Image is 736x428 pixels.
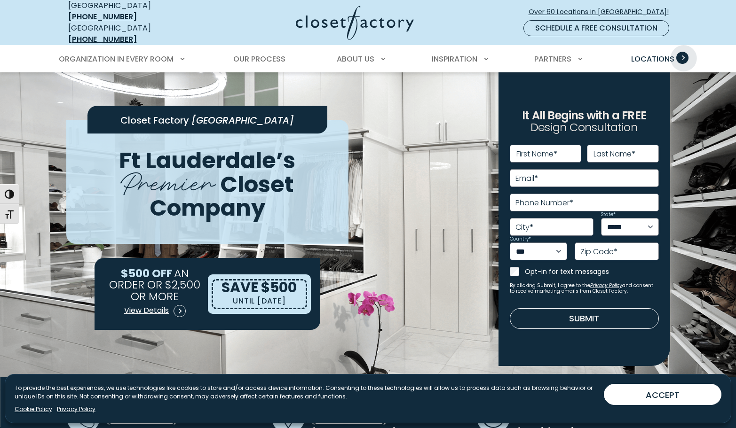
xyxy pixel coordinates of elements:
[523,20,669,36] a: Schedule a Free Consultation
[120,114,189,127] span: Closet Factory
[590,282,622,289] a: Privacy Policy
[528,4,677,20] a: Over 60 Locations in [GEOGRAPHIC_DATA]!
[59,54,174,64] span: Organization in Every Room
[150,192,265,224] span: Company
[530,120,638,135] span: Design Consultation
[522,108,646,123] span: It All Begins with a FREE
[121,265,172,281] span: $500 OFF
[68,23,205,45] div: [GEOGRAPHIC_DATA]
[580,248,617,256] label: Zip Code
[124,305,169,316] span: View Details
[337,54,374,64] span: About Us
[119,145,295,176] span: Ft Lauderdale’s
[594,150,635,158] label: Last Name
[534,54,571,64] span: Partners
[516,150,557,158] label: First Name
[15,384,596,401] p: To provide the best experiences, we use technologies like cookies to store and/or access device i...
[109,265,200,304] span: AN ORDER OR $2,500 OR MORE
[510,308,659,329] button: Submit
[296,6,414,40] img: Closet Factory Logo
[604,384,721,405] button: ACCEPT
[68,34,137,45] a: [PHONE_NUMBER]
[222,277,297,297] span: SAVE $500
[191,114,294,127] span: [GEOGRAPHIC_DATA]
[120,159,215,202] span: Premier
[515,199,573,207] label: Phone Number
[233,295,286,308] p: UNTIL [DATE]
[631,54,674,64] span: Locations
[525,267,659,276] label: Opt-in for text messages
[529,7,676,17] span: Over 60 Locations in [GEOGRAPHIC_DATA]!
[15,405,52,413] a: Cookie Policy
[52,46,684,72] nav: Primary Menu
[68,11,137,22] a: [PHONE_NUMBER]
[510,283,659,294] small: By clicking Submit, I agree to the and consent to receive marketing emails from Closet Factory.
[432,54,477,64] span: Inspiration
[124,302,186,320] a: View Details
[515,175,538,182] label: Email
[220,168,294,200] span: Closet
[57,405,95,413] a: Privacy Policy
[515,224,533,231] label: City
[601,212,616,217] label: State
[233,54,285,64] span: Our Process
[510,237,531,241] label: Country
